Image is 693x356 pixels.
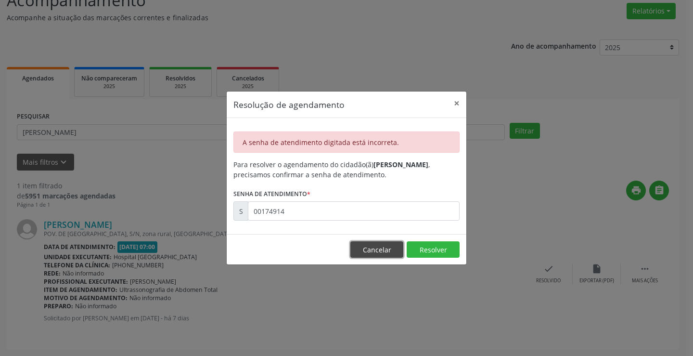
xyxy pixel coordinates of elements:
[447,92,466,115] button: Close
[233,98,345,111] h5: Resolução de agendamento
[350,241,403,258] button: Cancelar
[373,160,428,169] b: [PERSON_NAME]
[233,159,460,180] div: Para resolver o agendamento do cidadão(ã) , precisamos confirmar a senha de atendimento.
[233,186,310,201] label: Senha de atendimento
[233,201,248,221] div: S
[407,241,460,258] button: Resolver
[233,132,460,153] div: A senha de atendimento digitada está incorreta.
